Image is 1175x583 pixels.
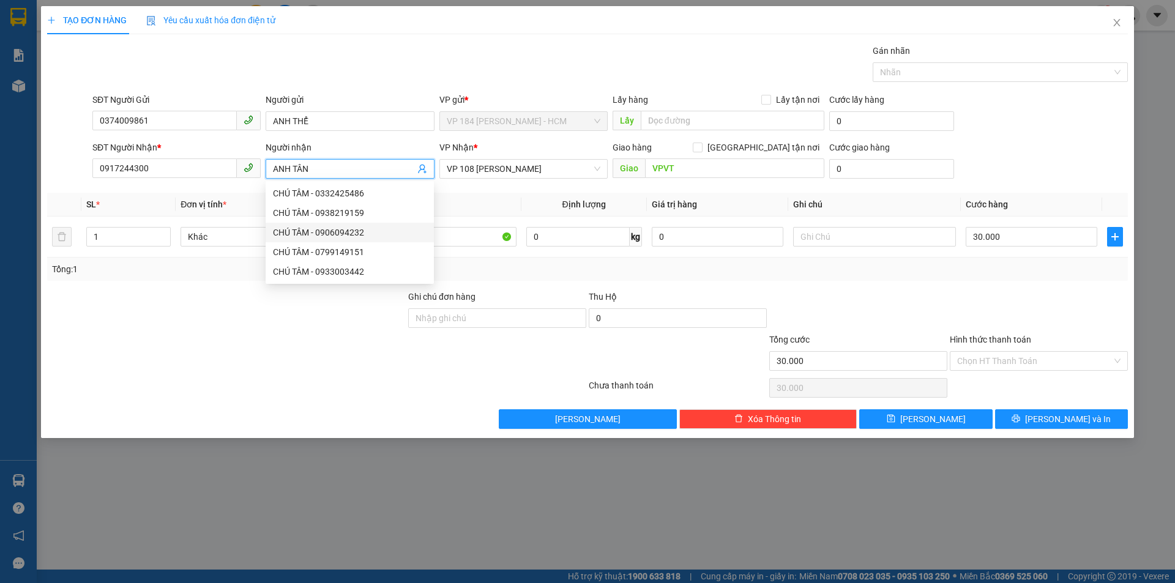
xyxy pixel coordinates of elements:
div: CHÚ TÂM - 0332425486 [266,184,434,203]
span: [GEOGRAPHIC_DATA] tận nơi [703,141,824,154]
span: Lấy [613,111,641,130]
span: kg [630,227,642,247]
div: CHÚ TÂM - 0799149151 [266,242,434,262]
span: VP Nhận [439,143,474,152]
input: Dọc đường [645,158,824,178]
input: 0 [652,227,783,247]
div: CHÚ TÂM - 0906094232 [266,223,434,242]
div: VP 184 [PERSON_NAME] - HCM [10,10,108,54]
th: Ghi chú [788,193,961,217]
div: Người gửi [266,93,434,106]
input: Dọc đường [641,111,824,130]
label: Ghi chú đơn hàng [408,292,476,302]
span: Giao [613,158,645,178]
div: Chưa thanh toán [587,379,768,400]
span: printer [1012,414,1020,424]
div: CHÚ TÂM - 0933003442 [266,262,434,281]
div: SĐT Người Gửi [92,93,261,106]
div: CHÚ TÂM - 0799149151 [273,245,427,259]
button: [PERSON_NAME] [499,409,677,429]
div: VP gửi [439,93,608,106]
div: CHÚ TÂM - 0332425486 [273,187,427,200]
div: SĐT Người Nhận [92,141,261,154]
span: Xóa Thông tin [748,412,801,426]
div: Người nhận [266,141,434,154]
input: Cước lấy hàng [829,111,954,131]
span: SL [86,199,96,209]
label: Gán nhãn [873,46,910,56]
div: Tổng: 1 [52,262,453,276]
span: Nhận: [117,12,146,24]
div: CHÚ TÂM - 0938219159 [273,206,427,220]
label: Cước giao hàng [829,143,890,152]
span: Lấy tận nơi [771,93,824,106]
span: Thu Hộ [589,292,617,302]
span: VP 108 Lê Hồng Phong - Vũng Tàu [447,160,600,178]
span: NT LAM SƠN [117,72,200,114]
div: 0937028942 [117,54,215,72]
input: Ghi chú đơn hàng [408,308,586,328]
span: delete [734,414,743,424]
span: phone [244,115,253,125]
span: Cước hàng [966,199,1008,209]
div: VP 108 [PERSON_NAME] [117,10,215,40]
span: Đơn vị tính [181,199,226,209]
button: deleteXóa Thông tin [679,409,857,429]
div: CHÚ TÂM - 0938219159 [266,203,434,223]
span: plus [1108,232,1122,242]
button: delete [52,227,72,247]
div: 0364216345 [10,69,108,86]
div: CHÚ TÂM - 0906094232 [273,226,427,239]
span: plus [47,16,56,24]
span: [PERSON_NAME] và In [1025,412,1111,426]
button: printer[PERSON_NAME] và In [995,409,1128,429]
button: save[PERSON_NAME] [859,409,992,429]
span: save [887,414,895,424]
span: Yêu cầu xuất hóa đơn điện tử [146,15,275,25]
span: Giao hàng [613,143,652,152]
button: Close [1100,6,1134,40]
span: Gửi: [10,12,29,24]
span: Tổng cước [769,335,810,344]
input: Ghi Chú [793,227,956,247]
input: Cước giao hàng [829,159,954,179]
span: Định lượng [562,199,606,209]
button: plus [1107,227,1123,247]
label: Cước lấy hàng [829,95,884,105]
span: [PERSON_NAME] [900,412,966,426]
span: TẠO ĐƠN HÀNG [47,15,127,25]
span: Khác [188,228,336,246]
span: DĐ: [117,78,135,91]
img: icon [146,16,156,26]
span: close [1112,18,1122,28]
span: Lấy hàng [613,95,648,105]
input: VD: Bàn, Ghế [353,227,516,247]
div: A THÀNH [10,54,108,69]
div: CHÚ TÂM - 0933003442 [273,265,427,278]
div: CHÚ TÂM [117,40,215,54]
label: Hình thức thanh toán [950,335,1031,344]
span: VP 184 Nguyễn Văn Trỗi - HCM [447,112,600,130]
span: user-add [417,164,427,174]
span: [PERSON_NAME] [555,412,621,426]
span: phone [244,163,253,173]
span: Giá trị hàng [652,199,697,209]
